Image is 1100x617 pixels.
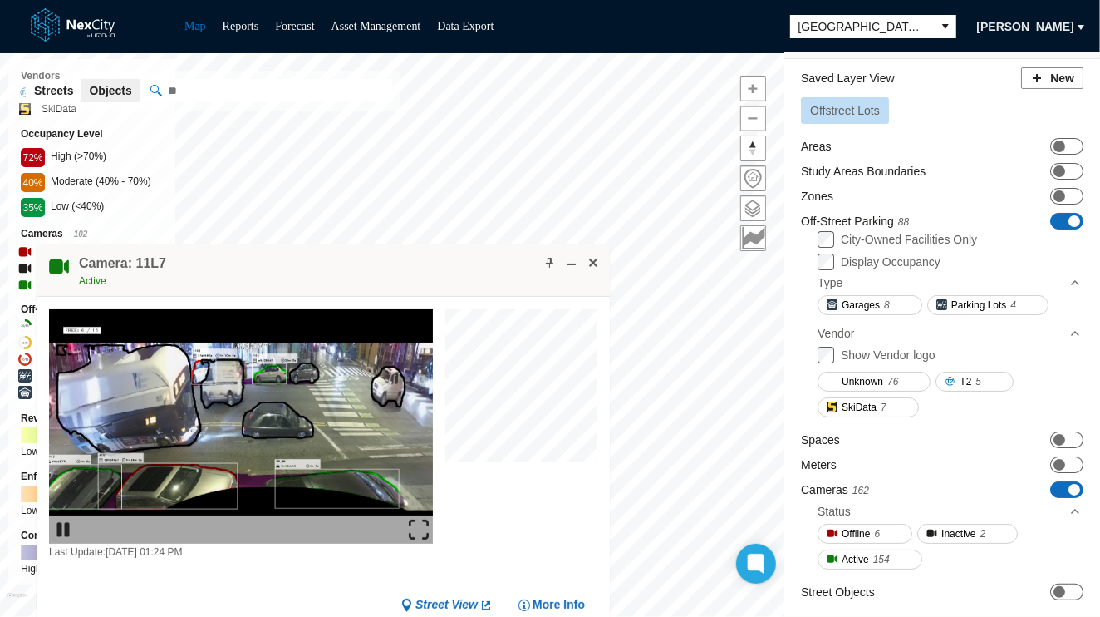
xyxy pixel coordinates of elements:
[1021,67,1083,89] button: New
[81,79,140,102] button: Objects
[818,550,922,570] button: Active154
[21,126,163,142] div: Occupancy Level
[21,468,163,485] div: Enforcement Heatmap
[740,165,766,191] button: Home
[801,188,833,205] label: Zones
[21,67,163,84] div: Vendors
[941,526,975,542] span: Inactive
[801,457,837,473] label: Meters
[21,198,45,217] div: 35%
[331,20,421,32] a: Asset Management
[740,225,766,251] button: Key metrics
[740,106,766,131] button: Zoom out
[818,295,922,315] button: Garages8
[741,136,765,160] span: Reset bearing to north
[818,499,1082,524] div: Status
[26,79,81,102] button: Streets
[874,526,880,542] span: 6
[852,485,869,496] span: 162
[798,18,926,35] span: [GEOGRAPHIC_DATA][PERSON_NAME]
[21,148,45,167] div: 72%
[842,526,870,542] span: Offline
[740,76,766,101] button: Zoom in
[21,173,45,192] div: 40%
[801,163,926,180] label: Study Areas Boundaries
[951,297,1007,313] span: Parking Lots
[917,524,1018,544] button: Inactive2
[818,325,854,342] div: Vendor
[818,270,1082,295] div: Type
[51,173,163,192] div: Moderate (40% - 70%)
[21,486,162,502] img: enforcement
[841,348,935,362] label: Show Vendor logo
[518,597,585,613] button: More Info
[7,593,27,612] a: Mapbox homepage
[409,520,429,540] img: expand
[842,399,877,416] span: SkiData
[801,584,875,600] label: Street Objects
[818,397,919,417] button: SkiData7
[818,372,931,392] button: Unknown76
[801,432,840,448] label: Spaces
[445,309,606,471] canvas: Map
[966,13,1085,40] button: [PERSON_NAME]
[842,551,869,568] span: Active
[841,233,977,246] label: City-Owned Facilities Only
[34,82,73,99] span: Streets
[741,77,765,101] span: Zoom in
[1010,297,1016,313] span: 4
[881,399,886,416] span: 7
[935,15,956,38] button: select
[400,597,493,613] a: Street View
[1050,70,1074,86] span: New
[818,503,851,520] div: Status
[533,597,585,613] span: More Info
[975,373,981,390] span: 5
[818,321,1082,346] div: Vendor
[887,373,898,390] span: 76
[223,20,259,32] a: Reports
[818,274,842,291] div: Type
[884,297,890,313] span: 8
[53,520,73,540] img: play
[74,230,88,239] span: 102
[842,373,883,390] span: Unknown
[21,225,163,243] div: Cameras
[79,254,166,273] h4: Double-click to make header text selectable
[801,70,895,86] label: Saved Layer View
[801,213,909,230] label: Off-Street Parking
[977,18,1074,35] span: [PERSON_NAME]
[740,195,766,221] button: Layers management
[898,216,909,228] span: 88
[818,524,912,544] button: Offline6
[842,297,880,313] span: Garages
[51,148,163,167] div: High (>70%)
[21,410,163,427] div: Revenue Heatmap
[960,373,971,390] span: T2
[415,597,478,613] span: Street View
[801,138,832,155] label: Areas
[935,372,1014,392] button: T25
[801,481,869,499] label: Cameras
[873,551,890,568] span: 154
[275,20,314,32] a: Forecast
[21,443,39,460] div: Low
[927,295,1048,315] button: Parking Lots4
[740,136,766,161] button: Reset bearing to north
[79,275,106,287] span: Active
[184,20,206,32] a: Map
[42,243,70,259] label: Offline
[741,106,765,131] span: Zoom out
[21,527,163,544] div: Compliance Heatmap
[21,560,42,577] div: High
[21,301,163,318] div: Off-Street Parking
[980,526,986,542] span: 2
[810,104,880,117] span: Offstreet Lots
[841,255,940,269] label: Display Occupancy
[801,97,889,124] button: Offstreet Lots
[49,544,433,560] div: Last Update: [DATE] 01:24 PM
[21,427,162,443] img: revenue
[21,545,162,560] img: compliance_heatmap_scale-3K9fYNlo.svg
[437,20,494,32] a: Data Export
[89,82,131,99] span: Objects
